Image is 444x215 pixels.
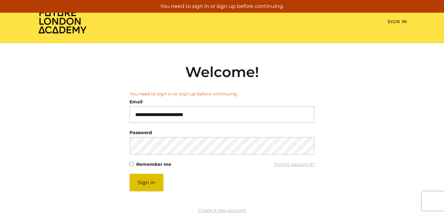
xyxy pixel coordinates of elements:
[130,128,152,137] label: Password
[130,63,314,81] h2: Welcome!
[130,97,143,106] label: Email
[274,160,314,169] a: Forgot password?
[130,174,163,191] button: Sign in
[198,207,246,213] a: Create a new account
[3,3,441,10] p: You need to sign in or sign up before continuing.
[136,160,171,169] label: Remember me
[37,8,88,34] img: Home Page
[388,19,407,24] a: Sign In
[130,91,314,97] li: You need to sign in or sign up before continuing.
